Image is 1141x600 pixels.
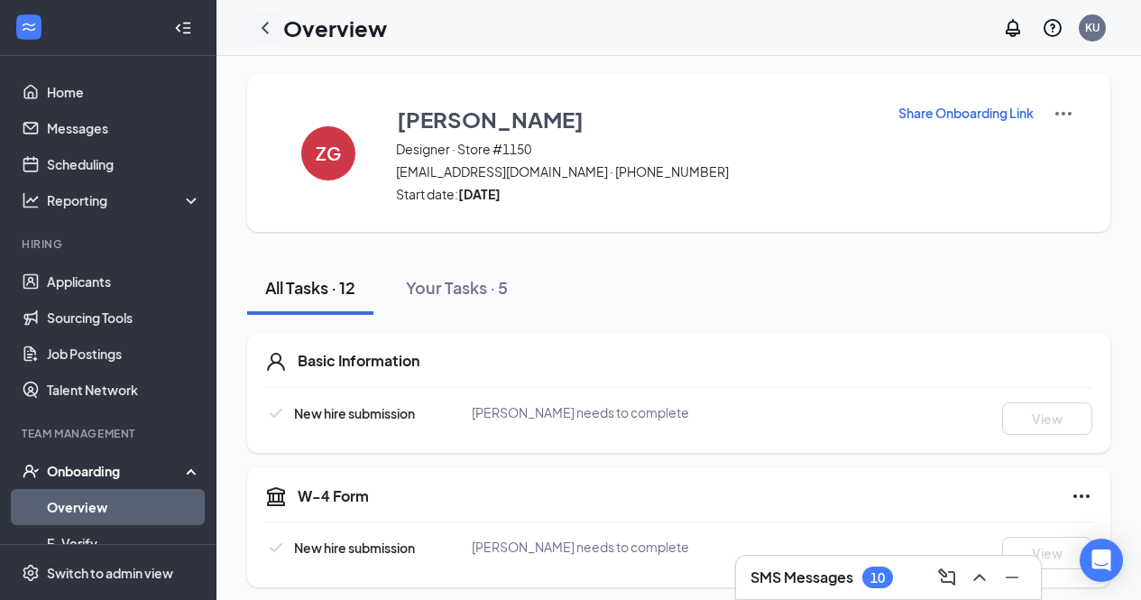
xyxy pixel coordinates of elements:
strong: [DATE] [458,186,501,202]
button: Share Onboarding Link [897,103,1035,123]
img: More Actions [1053,103,1074,125]
svg: Settings [22,564,40,582]
h5: Basic Information [298,351,419,371]
svg: WorkstreamLogo [20,18,38,36]
div: Hiring [22,236,198,252]
div: All Tasks · 12 [265,276,355,299]
svg: TaxGovernmentIcon [265,485,287,507]
button: ZG [283,103,373,203]
svg: Analysis [22,191,40,209]
svg: Notifications [1002,17,1024,39]
button: View [1002,402,1092,435]
h5: W-4 Form [298,486,369,506]
div: Team Management [22,426,198,441]
button: Minimize [998,563,1026,592]
h4: ZG [316,147,341,160]
svg: Minimize [1001,567,1023,588]
button: ChevronUp [965,563,994,592]
div: Open Intercom Messenger [1080,539,1123,582]
span: Start date: [396,185,875,203]
h1: Overview [283,13,387,43]
p: Share Onboarding Link [898,104,1034,122]
a: E-Verify [47,525,201,561]
svg: Collapse [174,19,192,37]
svg: ChevronUp [969,567,990,588]
button: ComposeMessage [933,563,962,592]
button: View [1002,537,1092,569]
svg: UserCheck [22,462,40,480]
a: Sourcing Tools [47,300,201,336]
button: [PERSON_NAME] [396,103,875,135]
h3: SMS Messages [750,568,853,587]
span: [EMAIL_ADDRESS][DOMAIN_NAME] · [PHONE_NUMBER] [396,162,875,180]
span: [PERSON_NAME] needs to complete [472,404,689,420]
svg: Ellipses [1071,485,1092,507]
a: Job Postings [47,336,201,372]
svg: ComposeMessage [936,567,958,588]
span: New hire submission [294,540,415,556]
svg: Checkmark [265,402,287,424]
span: New hire submission [294,405,415,421]
a: Messages [47,110,201,146]
div: Reporting [47,191,202,209]
a: Scheduling [47,146,201,182]
div: KU [1085,20,1100,35]
svg: Checkmark [265,537,287,558]
span: Designer · Store #1150 [396,140,875,158]
div: Onboarding [47,462,186,480]
a: Applicants [47,263,201,300]
svg: User [265,351,287,373]
div: 10 [870,570,885,586]
a: Home [47,74,201,110]
a: Overview [47,489,201,525]
h3: [PERSON_NAME] [397,104,584,134]
a: Talent Network [47,372,201,408]
span: [PERSON_NAME] needs to complete [472,539,689,555]
svg: ChevronLeft [254,17,276,39]
div: Your Tasks · 5 [406,276,508,299]
div: Switch to admin view [47,564,173,582]
svg: QuestionInfo [1042,17,1063,39]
